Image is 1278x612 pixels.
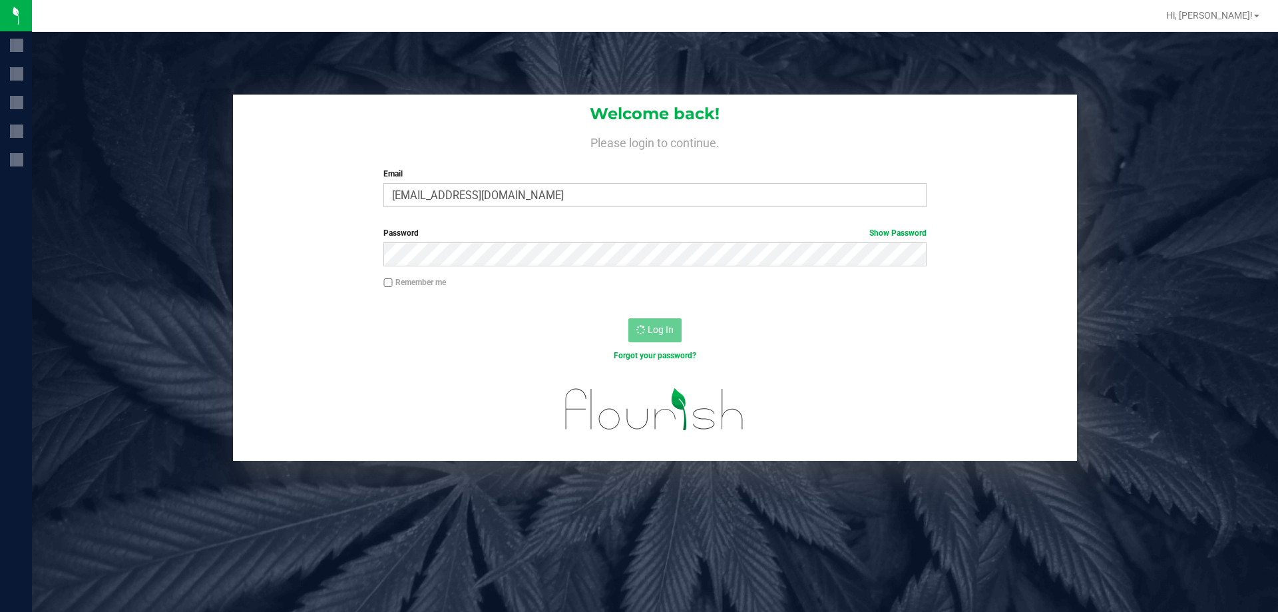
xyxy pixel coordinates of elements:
[549,376,760,444] img: flourish_logo.svg
[233,105,1077,123] h1: Welcome back!
[383,276,446,288] label: Remember me
[648,324,674,335] span: Log In
[614,351,696,360] a: Forgot your password?
[383,278,393,288] input: Remember me
[383,168,926,180] label: Email
[869,228,927,238] a: Show Password
[383,228,419,238] span: Password
[628,318,682,342] button: Log In
[1166,10,1253,21] span: Hi, [PERSON_NAME]!
[233,133,1077,149] h4: Please login to continue.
